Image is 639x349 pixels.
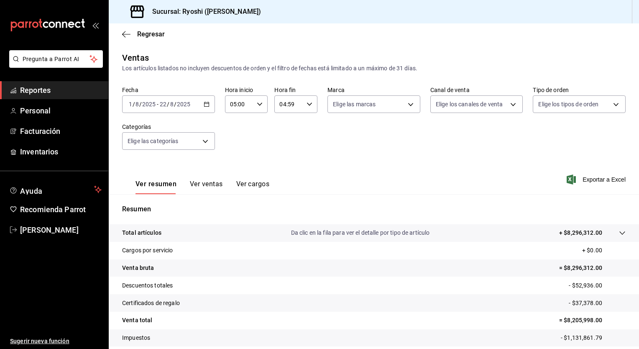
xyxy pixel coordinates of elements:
p: + $0.00 [582,246,626,255]
div: Los artículos listados no incluyen descuentos de orden y el filtro de fechas está limitado a un m... [122,64,626,73]
p: Da clic en la fila para ver el detalle por tipo de artículo [291,228,430,237]
span: - [157,101,158,108]
button: Ver cargos [236,180,270,194]
p: Impuestos [122,334,150,342]
button: Exportar a Excel [568,174,626,185]
p: Total artículos [122,228,161,237]
label: Marca [327,87,420,93]
p: = $8,296,312.00 [559,264,626,272]
span: Elige los canales de venta [436,100,503,108]
span: Pregunta a Parrot AI [23,55,90,64]
span: Recomienda Parrot [20,204,102,215]
button: Regresar [122,30,165,38]
p: - $1,131,861.79 [561,334,626,342]
label: Tipo de orden [533,87,626,93]
p: = $8,205,998.00 [559,316,626,325]
span: Elige los tipos de orden [538,100,598,108]
p: Venta bruta [122,264,154,272]
p: - $37,378.00 [569,299,626,308]
input: -- [170,101,174,108]
label: Fecha [122,87,215,93]
span: Elige las marcas [333,100,376,108]
label: Hora inicio [225,87,268,93]
p: Descuentos totales [122,281,173,290]
input: -- [128,101,133,108]
button: Ver ventas [190,180,223,194]
span: Regresar [137,30,165,38]
span: Inventarios [20,146,102,157]
input: -- [159,101,167,108]
input: ---- [176,101,191,108]
span: Ayuda [20,185,91,195]
button: Pregunta a Parrot AI [9,50,103,68]
label: Canal de venta [430,87,523,93]
div: Ventas [122,51,149,64]
span: Elige las categorías [128,137,179,145]
span: Facturación [20,126,102,137]
div: navigation tabs [135,180,269,194]
p: - $52,936.00 [569,281,626,290]
input: ---- [142,101,156,108]
p: + $8,296,312.00 [559,228,602,237]
span: / [167,101,169,108]
p: Venta total [122,316,152,325]
h3: Sucursal: Ryoshi ([PERSON_NAME]) [146,7,261,17]
a: Pregunta a Parrot AI [6,61,103,69]
span: [PERSON_NAME] [20,224,102,236]
span: Sugerir nueva función [10,337,102,346]
span: / [174,101,176,108]
input: -- [135,101,139,108]
p: Resumen [122,204,626,214]
label: Hora fin [274,87,317,93]
span: Personal [20,105,102,116]
span: Reportes [20,85,102,96]
button: Ver resumen [135,180,176,194]
span: / [139,101,142,108]
label: Categorías [122,124,215,130]
p: Certificados de regalo [122,299,180,308]
p: Cargos por servicio [122,246,173,255]
span: / [133,101,135,108]
button: open_drawer_menu [92,22,99,28]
